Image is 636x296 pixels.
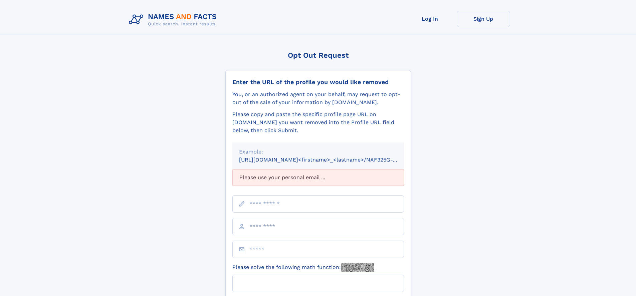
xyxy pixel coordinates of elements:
img: Logo Names and Facts [126,11,222,29]
div: You, or an authorized agent on your behalf, may request to opt-out of the sale of your informatio... [232,90,404,106]
div: Opt Out Request [225,51,411,59]
div: Please use your personal email ... [232,169,404,186]
div: Enter the URL of the profile you would like removed [232,78,404,86]
small: [URL][DOMAIN_NAME]<firstname>_<lastname>/NAF325G-xxxxxxxx [239,157,417,163]
label: Please solve the following math function: [232,263,374,272]
div: Please copy and paste the specific profile page URL on [DOMAIN_NAME] you want removed into the Pr... [232,110,404,134]
a: Sign Up [457,11,510,27]
a: Log In [403,11,457,27]
div: Example: [239,148,397,156]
